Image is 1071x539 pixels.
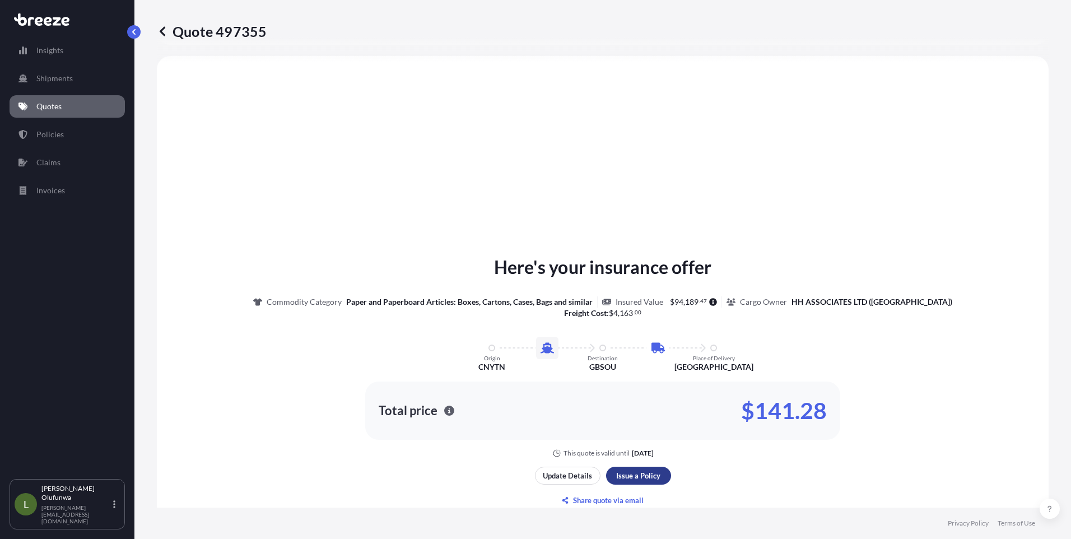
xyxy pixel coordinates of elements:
p: [PERSON_NAME] Olufunwa [41,484,111,502]
p: [DATE] [632,449,654,458]
p: [GEOGRAPHIC_DATA] [674,361,753,373]
p: Shipments [36,73,73,84]
a: Quotes [10,95,125,118]
span: $ [609,309,613,317]
p: Share quote via email [573,495,644,506]
p: Total price [379,405,437,416]
a: Insights [10,39,125,62]
a: Invoices [10,179,125,202]
p: Paper and Paperboard Articles: Boxes, Cartons, Cases, Bags and similar [346,296,593,308]
span: 189 [685,298,699,306]
p: Destination [588,355,618,361]
span: . [634,310,635,314]
a: Shipments [10,67,125,90]
span: 47 [700,299,707,303]
span: 00 [635,310,641,314]
p: $141.28 [741,402,827,420]
p: Insights [36,45,63,56]
button: Update Details [535,467,600,485]
span: 163 [620,309,633,317]
p: Issue a Policy [616,470,660,481]
p: Quote 497355 [157,22,267,40]
p: [PERSON_NAME][EMAIL_ADDRESS][DOMAIN_NAME] [41,504,111,524]
p: HH ASSOCIATES LTD ([GEOGRAPHIC_DATA]) [791,296,952,308]
p: Here's your insurance offer [494,254,711,281]
p: Update Details [543,470,592,481]
span: 4 [613,309,618,317]
p: Commodity Category [267,296,342,308]
a: Terms of Use [998,519,1035,528]
span: L [24,499,29,510]
span: , [618,309,620,317]
b: Freight Cost [564,308,607,318]
p: : [564,308,642,319]
a: Policies [10,123,125,146]
p: Insured Value [616,296,663,308]
span: , [683,298,685,306]
p: Claims [36,157,60,168]
p: Policies [36,129,64,140]
span: 94 [674,298,683,306]
a: Claims [10,151,125,174]
p: This quote is valid until [564,449,630,458]
p: Quotes [36,101,62,112]
p: Invoices [36,185,65,196]
p: CNYTN [478,361,505,373]
button: Share quote via email [535,491,671,509]
button: Issue a Policy [606,467,671,485]
p: Cargo Owner [740,296,787,308]
p: Origin [484,355,500,361]
span: $ [670,298,674,306]
span: . [699,299,700,303]
a: Privacy Policy [948,519,989,528]
p: GBSOU [589,361,616,373]
p: Place of Delivery [693,355,735,361]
